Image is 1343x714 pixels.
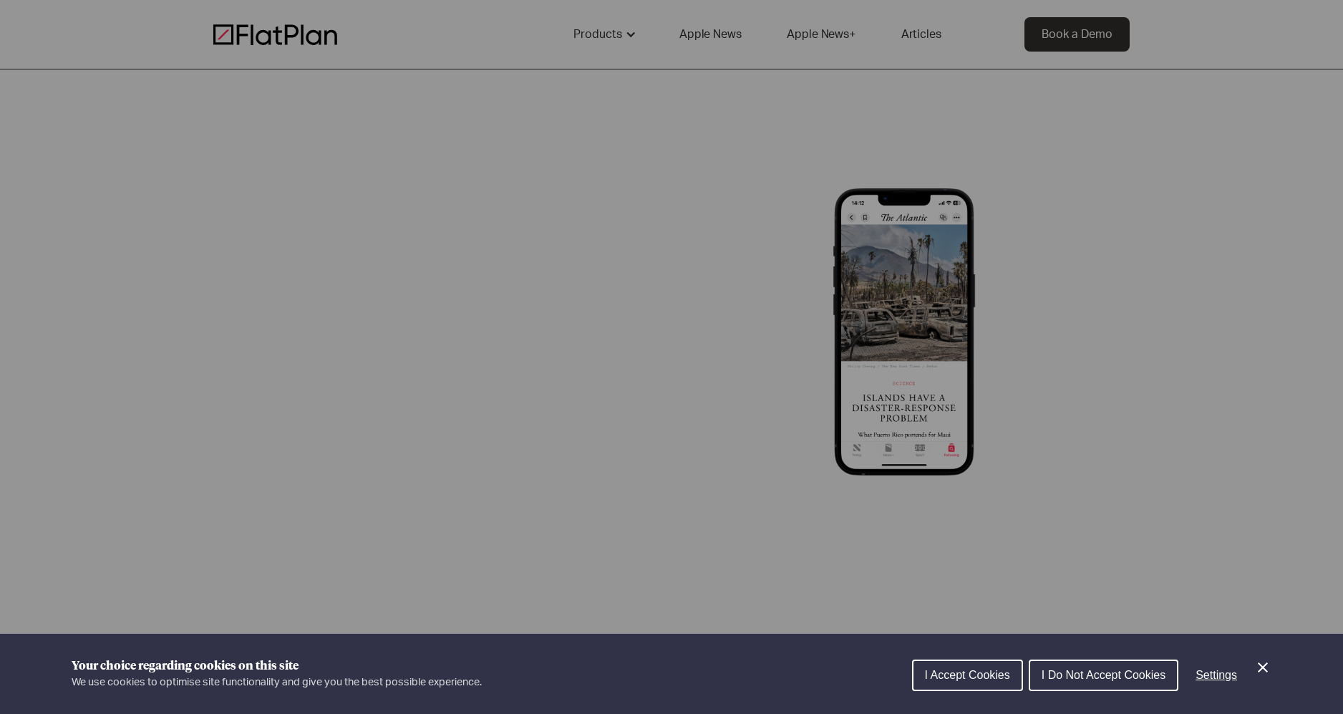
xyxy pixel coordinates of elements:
span: I Accept Cookies [925,669,1010,681]
span: I Do Not Accept Cookies [1042,669,1165,681]
button: I Do Not Accept Cookies [1029,660,1178,691]
button: Settings [1184,661,1249,690]
h1: Your choice regarding cookies on this site [72,657,482,675]
span: Settings [1196,669,1237,681]
button: I Accept Cookies [912,660,1023,691]
button: Close Cookie Control [1254,659,1271,676]
p: We use cookies to optimise site functionality and give you the best possible experience. [72,675,482,690]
